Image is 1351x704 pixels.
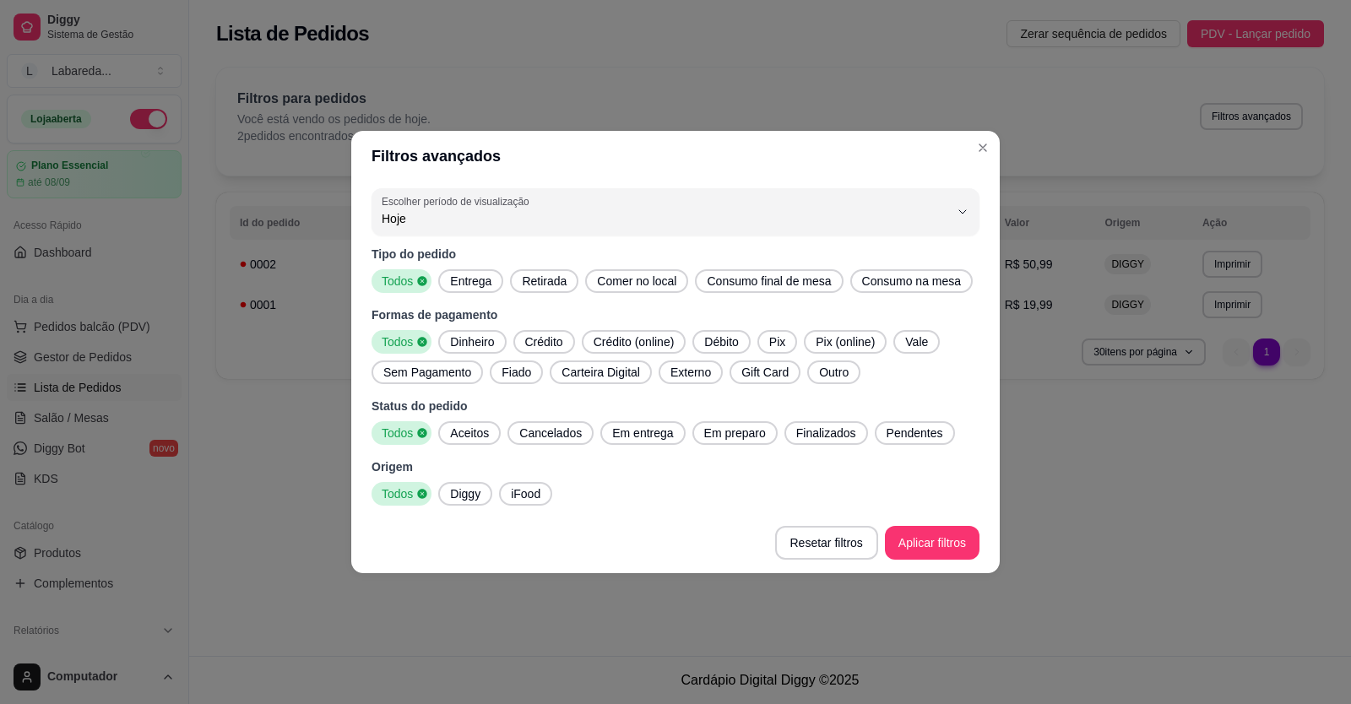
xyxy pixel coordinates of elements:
[499,482,552,506] button: iFood
[372,421,431,445] button: Todos
[762,333,792,350] span: Pix
[372,458,979,475] p: Origem
[700,273,838,290] span: Consumo final de mesa
[372,188,979,236] button: Escolher período de visualizaçãoHoje
[372,269,431,293] button: Todos
[372,360,483,384] button: Sem Pagamento
[443,273,498,290] span: Entrega
[697,333,745,350] span: Débito
[807,360,860,384] button: Outro
[372,330,431,354] button: Todos
[513,330,575,354] button: Crédito
[377,364,478,381] span: Sem Pagamento
[438,330,506,354] button: Dinheiro
[585,269,688,293] button: Comer no local
[513,425,589,441] span: Cancelados
[372,306,979,323] p: Formas de pagamento
[443,425,496,441] span: Aceitos
[372,246,979,263] p: Tipo do pedido
[809,333,882,350] span: Pix (online)
[969,134,996,161] button: Close
[438,482,492,506] button: Diggy
[443,333,501,350] span: Dinheiro
[898,333,935,350] span: Vale
[510,269,578,293] button: Retirada
[590,273,683,290] span: Comer no local
[600,421,685,445] button: Em entrega
[775,526,878,560] button: Resetar filtros
[692,421,778,445] button: Em preparo
[507,421,594,445] button: Cancelados
[375,425,416,441] span: Todos
[582,330,686,354] button: Crédito (online)
[438,269,503,293] button: Entrega
[757,330,797,354] button: Pix
[375,333,416,350] span: Todos
[893,330,940,354] button: Vale
[659,360,723,384] button: Externo
[664,364,718,381] span: Externo
[550,360,652,384] button: Carteira Digital
[438,421,501,445] button: Aceitos
[555,364,647,381] span: Carteira Digital
[375,273,416,290] span: Todos
[443,485,487,502] span: Diggy
[730,360,800,384] button: Gift Card
[695,269,843,293] button: Consumo final de mesa
[812,364,855,381] span: Outro
[605,425,680,441] span: Em entrega
[490,360,543,384] button: Fiado
[735,364,795,381] span: Gift Card
[850,269,974,293] button: Consumo na mesa
[382,194,534,208] label: Escolher período de visualização
[515,273,573,290] span: Retirada
[880,425,950,441] span: Pendentes
[692,330,750,354] button: Débito
[382,210,949,227] span: Hoje
[784,421,868,445] button: Finalizados
[495,364,538,381] span: Fiado
[504,485,547,502] span: iFood
[885,526,979,560] button: Aplicar filtros
[697,425,773,441] span: Em preparo
[351,131,1000,181] header: Filtros avançados
[375,485,416,502] span: Todos
[372,482,431,506] button: Todos
[855,273,968,290] span: Consumo na mesa
[804,330,887,354] button: Pix (online)
[518,333,570,350] span: Crédito
[587,333,681,350] span: Crédito (online)
[789,425,863,441] span: Finalizados
[372,398,979,414] p: Status do pedido
[875,421,955,445] button: Pendentes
